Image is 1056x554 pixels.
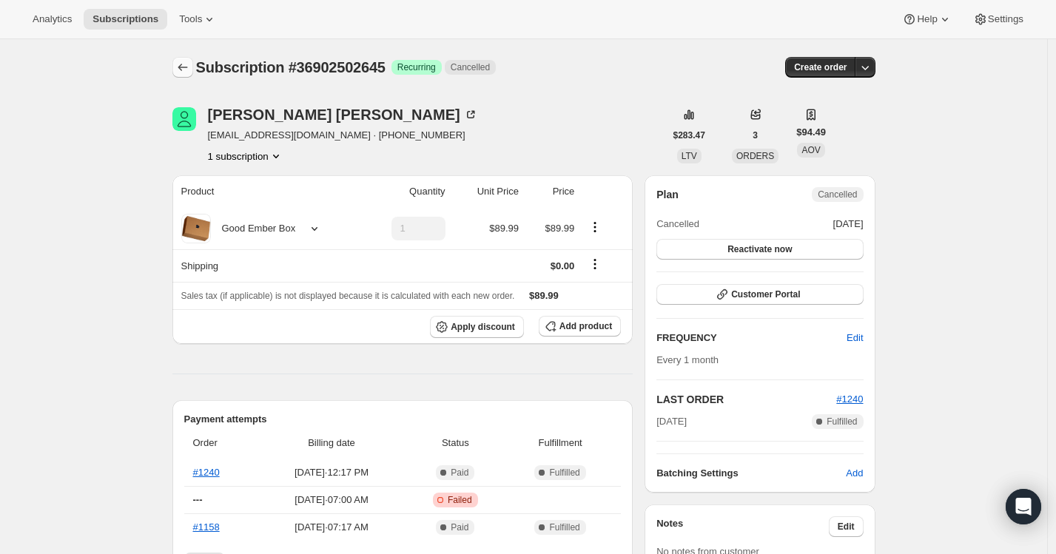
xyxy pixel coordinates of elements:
span: Vicky Bachelder [172,107,196,131]
span: Sales tax (if applicable) is not displayed because it is calculated with each new order. [181,291,515,301]
button: Settings [964,9,1032,30]
button: Edit [838,326,872,350]
span: Recurring [397,61,436,73]
span: Subscription #36902502645 [196,59,386,75]
span: Paid [451,467,468,479]
img: product img [181,214,211,243]
button: Add [837,462,872,485]
button: Apply discount [430,316,524,338]
button: 3 [744,125,767,146]
button: Create order [785,57,855,78]
h2: Payment attempts [184,412,622,427]
span: Fulfillment [508,436,612,450]
button: Analytics [24,9,81,30]
span: $89.99 [545,223,575,234]
span: [DATE] [656,414,687,429]
span: Help [917,13,937,25]
span: [DATE] [833,217,864,232]
span: Apply discount [451,321,515,333]
span: [EMAIL_ADDRESS][DOMAIN_NAME] · [PHONE_NUMBER] [208,128,478,143]
span: Add [846,466,863,481]
span: Edit [847,331,863,345]
span: Fulfilled [549,521,579,533]
span: Edit [838,521,855,533]
button: Product actions [583,219,607,235]
button: $283.47 [665,125,714,146]
a: #1240 [836,393,863,405]
th: Shipping [172,249,358,282]
th: Order [184,427,257,459]
button: #1240 [836,392,863,407]
button: Help [893,9,961,30]
a: #1158 [193,521,220,533]
th: Price [523,175,579,208]
span: Cancelled [451,61,490,73]
span: Fulfilled [549,467,579,479]
span: Add product [559,320,612,332]
div: [PERSON_NAME] [PERSON_NAME] [208,107,478,122]
span: [DATE] · 12:17 PM [260,465,402,480]
button: Tools [170,9,226,30]
div: Good Ember Box [211,221,296,236]
span: --- [193,494,203,505]
th: Product [172,175,358,208]
span: $89.99 [529,290,559,301]
span: Cancelled [818,189,857,200]
span: Reactivate now [727,243,792,255]
button: Reactivate now [656,239,863,260]
span: Fulfilled [827,416,857,428]
div: Open Intercom Messenger [1006,489,1041,524]
th: Unit Price [450,175,523,208]
span: AOV [801,145,820,155]
span: [DATE] · 07:17 AM [260,520,402,535]
span: Tools [179,13,202,25]
h2: FREQUENCY [656,331,847,345]
button: Edit [829,516,864,537]
h3: Notes [656,516,829,537]
span: Settings [988,13,1023,25]
span: Analytics [33,13,72,25]
span: LTV [682,151,697,161]
span: Every 1 month [656,354,719,365]
button: Subscriptions [84,9,167,30]
a: #1240 [193,467,220,478]
button: Customer Portal [656,284,863,305]
span: 3 [753,129,758,141]
th: Quantity [358,175,450,208]
span: Paid [451,521,468,533]
span: $89.99 [489,223,519,234]
button: Add product [539,316,621,337]
span: Create order [794,61,847,73]
span: Customer Portal [731,288,800,300]
span: ORDERS [736,151,774,161]
span: Cancelled [656,217,699,232]
span: Subscriptions [93,13,158,25]
span: $94.49 [796,125,826,140]
h2: Plan [656,187,679,202]
span: Failed [448,494,472,506]
button: Shipping actions [583,256,607,272]
button: Product actions [208,149,283,163]
span: [DATE] · 07:00 AM [260,493,402,507]
button: Subscriptions [172,57,193,78]
h2: LAST ORDER [656,392,836,407]
span: Status [411,436,500,450]
span: $0.00 [551,260,575,271]
h6: Batching Settings [656,466,846,481]
span: Billing date [260,436,402,450]
span: $283.47 [673,129,705,141]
